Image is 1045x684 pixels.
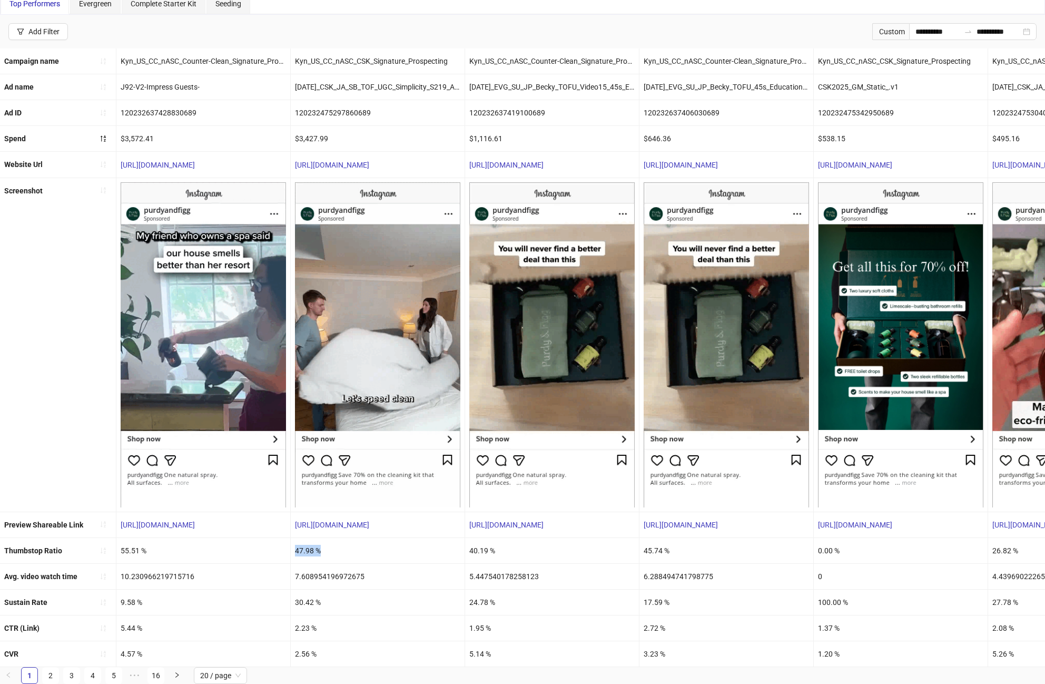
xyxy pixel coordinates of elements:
div: Page Size [194,667,247,684]
div: 9.58 % [116,590,290,615]
div: 10.230966219715716 [116,564,290,589]
span: sort-ascending [100,547,107,554]
div: 40.19 % [465,538,639,563]
div: 120232637419100689 [465,100,639,125]
a: [URL][DOMAIN_NAME] [121,521,195,529]
div: 0 [814,564,988,589]
img: Screenshot 120232637428830689 [121,182,286,507]
a: [URL][DOMAIN_NAME] [295,521,369,529]
span: sort-ascending [100,109,107,116]
b: Campaign name [4,57,59,65]
div: 47.98 % [291,538,465,563]
a: [URL][DOMAIN_NAME] [295,161,369,169]
a: [URL][DOMAIN_NAME] [469,161,544,169]
div: 5.44 % [116,615,290,641]
img: Screenshot 120232475342950689 [818,182,983,507]
div: 24.78 % [465,590,639,615]
div: 1.37 % [814,615,988,641]
div: 4.57 % [116,641,290,667]
div: 30.42 % [291,590,465,615]
b: CVR [4,650,18,658]
div: 120232637406030689 [639,100,813,125]
div: 17.59 % [639,590,813,615]
b: Spend [4,134,26,143]
a: 1 [22,668,37,683]
div: 6.288494741798775 [639,564,813,589]
div: 7.608954196972675 [291,564,465,589]
div: 2.56 % [291,641,465,667]
a: [URL][DOMAIN_NAME] [121,161,195,169]
li: Next 5 Pages [126,667,143,684]
div: 2.72 % [639,615,813,641]
a: 4 [85,668,101,683]
button: right [169,667,185,684]
div: $1,116.61 [465,126,639,151]
a: [URL][DOMAIN_NAME] [469,521,544,529]
span: sort-ascending [100,83,107,91]
a: [URL][DOMAIN_NAME] [644,521,718,529]
b: Ad name [4,83,34,91]
b: CTR (Link) [4,624,40,632]
b: Ad ID [4,109,22,117]
div: [DATE]_EVG_SU_JP_Becky_TOFU_45s_Educational_S214_C_ [639,74,813,100]
div: $646.36 [639,126,813,151]
span: sort-ascending [100,624,107,632]
span: left [5,672,12,678]
b: Screenshot [4,187,43,195]
div: CSK2025_GM_Static_.v1 [814,74,988,100]
a: 2 [43,668,58,683]
a: [URL][DOMAIN_NAME] [818,521,892,529]
div: Kyn_US_CC_nASC_CSK_Signature_Prospecting [814,48,988,74]
div: Custom [872,23,909,40]
span: sort-ascending [100,573,107,580]
li: 16 [147,667,164,684]
span: sort-ascending [100,521,107,528]
div: Kyn_US_CC_nASC_CSK_Signature_Prospecting [291,48,465,74]
button: Add Filter [8,23,68,40]
span: sort-ascending [100,599,107,606]
a: [URL][DOMAIN_NAME] [644,161,718,169]
span: swap-right [964,27,972,36]
div: Kyn_US_CC_nASC_Counter-Clean_Signature_Prospecting [465,48,639,74]
b: Preview Shareable Link [4,521,83,529]
span: sort-ascending [100,57,107,65]
span: ••• [126,667,143,684]
div: J92-V2-Impress Guests- [116,74,290,100]
b: Avg. video watch time [4,572,77,581]
div: 2.23 % [291,615,465,641]
b: Thumbstop Ratio [4,546,62,555]
span: sort-ascending [100,650,107,658]
a: [URL][DOMAIN_NAME] [818,161,892,169]
div: 3.23 % [639,641,813,667]
span: sort-descending [100,135,107,142]
div: 45.74 % [639,538,813,563]
span: filter [17,28,24,35]
img: Screenshot 120232637419100689 [469,182,635,507]
img: Screenshot 120232637406030689 [644,182,809,507]
div: Kyn_US_CC_nASC_Counter-Clean_Signature_Prospecting [639,48,813,74]
div: 55.51 % [116,538,290,563]
span: 20 / page [200,668,241,683]
span: right [174,672,180,678]
li: 1 [21,667,38,684]
img: Screenshot 120232475297860689 [295,182,460,507]
div: 100.00 % [814,590,988,615]
a: 5 [106,668,122,683]
li: 5 [105,667,122,684]
div: [DATE]_EVG_SU_JP_Becky_TOFU_Video15_45s_Educational_S214_Cv1_ [465,74,639,100]
li: 3 [63,667,80,684]
span: sort-ascending [100,161,107,168]
div: Add Filter [28,27,60,36]
li: 2 [42,667,59,684]
div: $3,572.41 [116,126,290,151]
a: 16 [148,668,164,683]
span: to [964,27,972,36]
div: $538.15 [814,126,988,151]
a: 3 [64,668,80,683]
li: Next Page [169,667,185,684]
div: 0.00 % [814,538,988,563]
b: Sustain Rate [4,598,47,607]
div: 120232475297860689 [291,100,465,125]
div: $3,427.99 [291,126,465,151]
div: 5.14 % [465,641,639,667]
